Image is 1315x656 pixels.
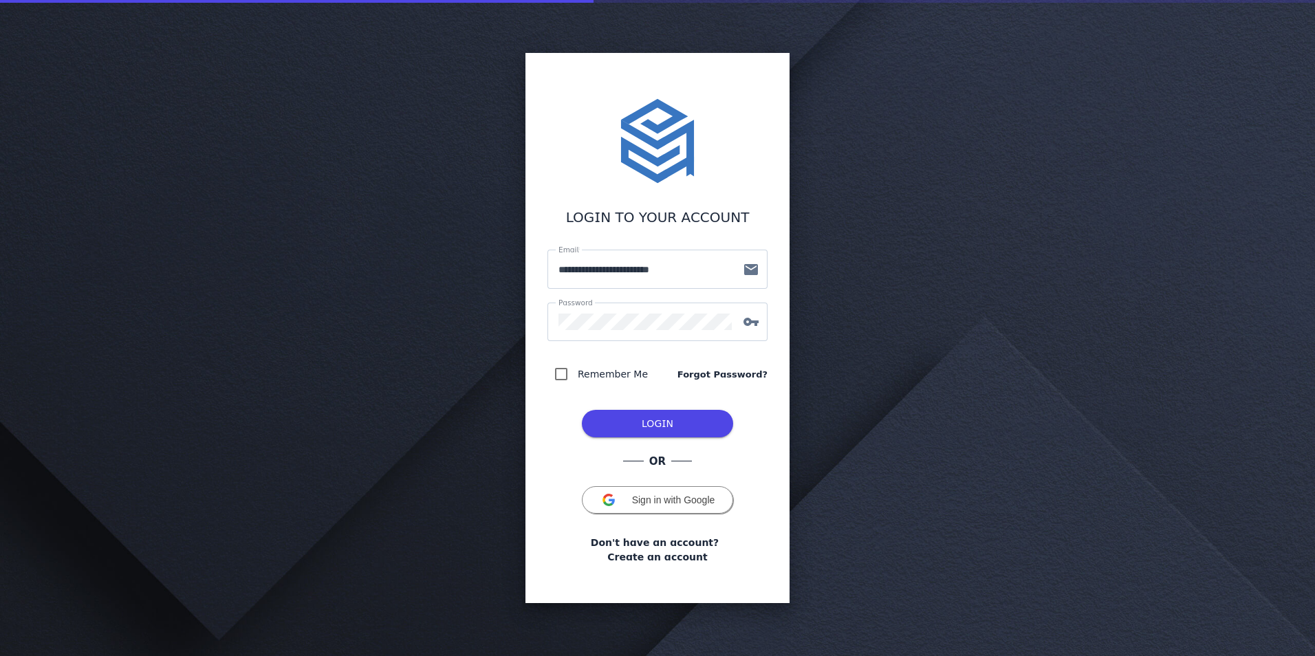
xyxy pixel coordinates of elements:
[582,486,733,514] button: Sign in with Google
[613,97,702,185] img: stacktome.svg
[644,454,671,470] span: OR
[677,368,768,382] a: Forgot Password?
[632,494,715,505] span: Sign in with Google
[607,550,707,565] a: Create an account
[735,314,768,330] mat-icon: vpn_key
[591,536,719,550] span: Don't have an account?
[582,410,733,437] button: LOG IN
[642,418,673,429] span: LOGIN
[735,261,768,278] mat-icon: mail
[575,366,648,382] label: Remember Me
[558,299,593,307] mat-label: Password
[558,246,578,254] mat-label: Email
[547,207,768,228] div: LOGIN TO YOUR ACCOUNT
